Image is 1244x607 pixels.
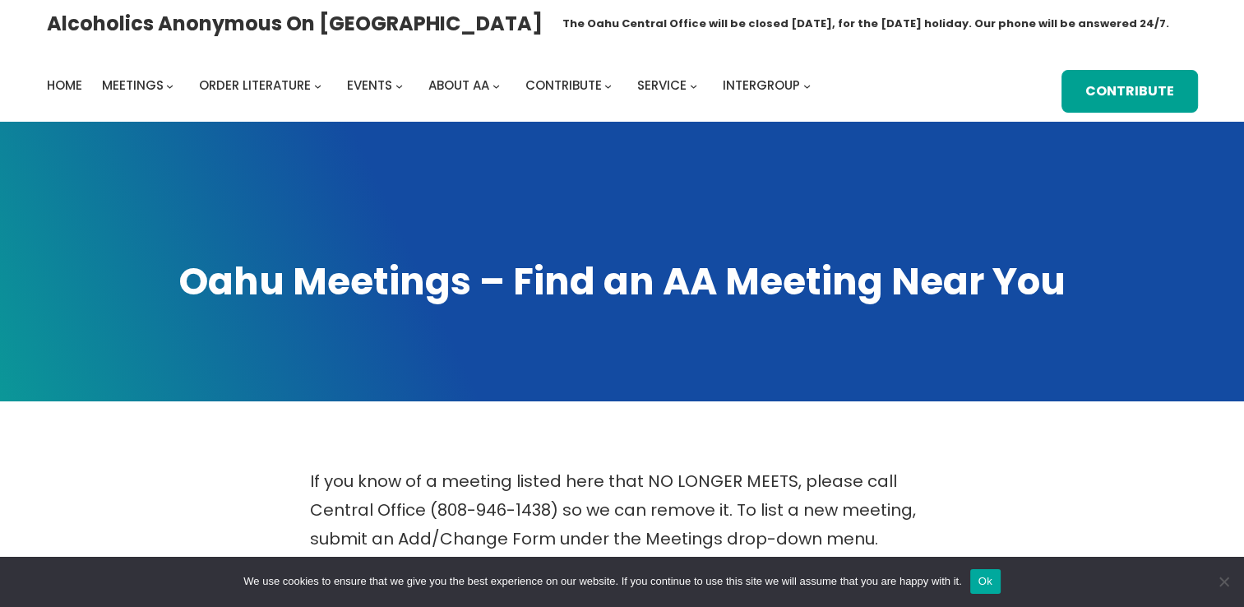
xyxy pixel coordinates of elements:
[47,74,82,97] a: Home
[47,74,816,97] nav: Intergroup
[347,76,392,94] span: Events
[1061,70,1198,114] a: Contribute
[803,82,811,90] button: Intergroup submenu
[428,76,489,94] span: About AA
[525,74,602,97] a: Contribute
[166,82,173,90] button: Meetings submenu
[47,257,1198,308] h1: Oahu Meetings – Find an AA Meeting Near You
[562,16,1169,32] h1: The Oahu Central Office will be closed [DATE], for the [DATE] holiday. Our phone will be answered...
[347,74,392,97] a: Events
[970,569,1001,594] button: Ok
[395,82,403,90] button: Events submenu
[243,573,961,590] span: We use cookies to ensure that we give you the best experience on our website. If you continue to ...
[637,74,687,97] a: Service
[493,82,500,90] button: About AA submenu
[47,76,82,94] span: Home
[723,74,800,97] a: Intergroup
[102,74,164,97] a: Meetings
[428,74,489,97] a: About AA
[102,76,164,94] span: Meetings
[604,82,612,90] button: Contribute submenu
[1215,573,1232,590] span: No
[525,76,602,94] span: Contribute
[199,76,311,94] span: Order Literature
[690,82,697,90] button: Service submenu
[637,76,687,94] span: Service
[723,76,800,94] span: Intergroup
[314,82,321,90] button: Order Literature submenu
[47,6,543,41] a: Alcoholics Anonymous on [GEOGRAPHIC_DATA]
[310,467,935,554] p: If you know of a meeting listed here that NO LONGER MEETS, please call Central Office (808-946-14...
